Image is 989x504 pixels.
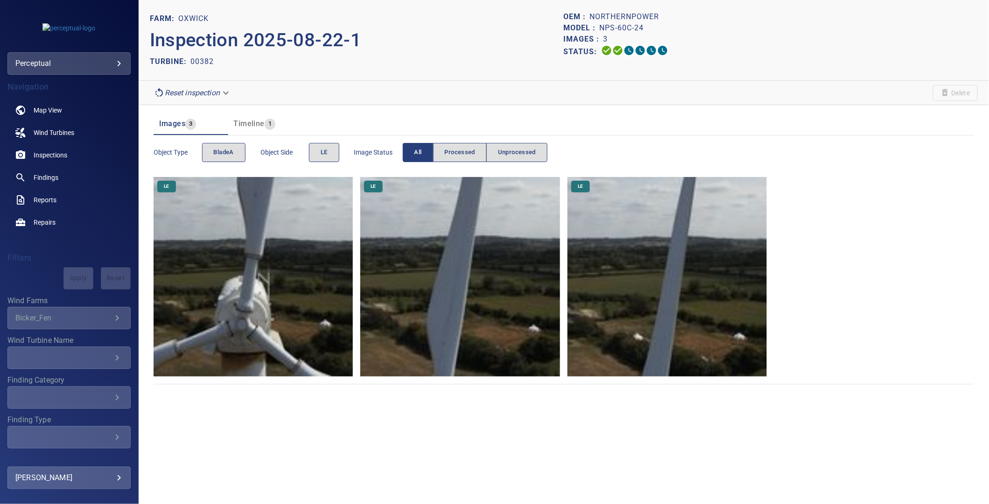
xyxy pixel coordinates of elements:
a: inspections noActive [7,144,131,166]
span: Object Side [260,148,309,157]
p: Oxwick [178,13,209,24]
svg: ML Processing 0% [635,45,646,56]
svg: Selecting 0% [624,45,635,56]
span: LE [158,183,175,190]
div: Finding Category [7,386,131,409]
div: Bicker_Fen [15,313,112,322]
div: Reset inspection [150,85,235,101]
a: repairs noActive [7,211,131,234]
svg: Uploading 100% [601,45,612,56]
p: NorthernPower [590,11,659,22]
span: LE [365,183,382,190]
span: Processed [445,147,475,158]
div: objectType [202,143,245,162]
button: Processed [433,143,487,162]
div: imageStatus [403,143,548,162]
p: Status: [564,45,601,58]
p: 3 [603,34,608,45]
p: Inspection 2025-08-22-1 [150,26,564,54]
svg: Data Formatted 100% [612,45,624,56]
div: Finding Type [7,426,131,448]
svg: Matching 0% [646,45,657,56]
span: Image Status [354,148,403,157]
div: Wind Turbine Name [7,347,131,369]
div: [PERSON_NAME] [15,470,123,485]
span: 1 [265,119,275,129]
em: Reset inspection [165,88,220,97]
span: Wind Turbines [34,128,74,137]
img: perceptual-logo [42,23,95,33]
button: LE [309,143,339,162]
span: 3 [185,119,196,129]
span: Images [159,119,185,128]
div: perceptual [7,52,131,75]
svg: Classification 0% [657,45,668,56]
label: Finding Category [7,376,131,384]
p: FARM: [150,13,178,24]
div: Wind Farms [7,307,131,329]
label: Wind Turbine Name [7,337,131,344]
label: Wind Farms [7,297,131,305]
div: perceptual [15,56,123,71]
span: LE [572,183,589,190]
span: Reports [34,195,56,205]
h4: Navigation [7,82,131,92]
span: Unable to delete the inspection due to your user permissions [933,85,978,101]
a: reports noActive [7,189,131,211]
label: Finding Type [7,416,131,424]
button: All [403,143,434,162]
span: Map View [34,106,62,115]
span: Unprocessed [498,147,536,158]
a: findings noActive [7,166,131,189]
span: Repairs [34,218,56,227]
a: windturbines noActive [7,121,131,144]
p: Model : [564,22,600,34]
h4: Filters [7,253,131,263]
span: Findings [34,173,58,182]
span: Timeline [234,119,265,128]
button: bladeA [202,143,245,162]
p: OEM : [564,11,590,22]
a: map noActive [7,99,131,121]
span: Inspections [34,150,67,160]
p: Images : [564,34,603,45]
p: NPS-60C-24 [600,22,644,34]
p: 00382 [190,56,214,67]
span: Object type [154,148,202,157]
span: LE [321,147,328,158]
p: TURBINE: [150,56,190,67]
div: objectSide [309,143,339,162]
span: All [414,147,422,158]
button: Unprocessed [486,143,547,162]
span: bladeA [214,147,234,158]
